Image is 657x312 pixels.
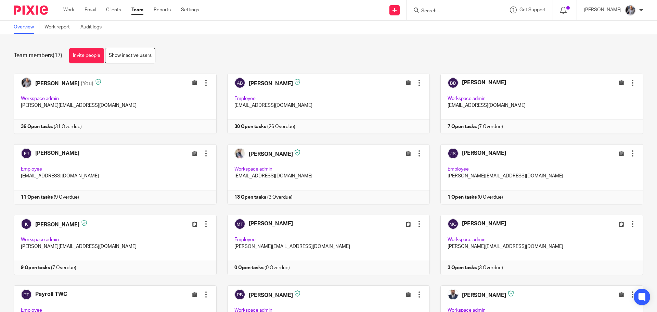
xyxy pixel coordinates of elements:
a: Show inactive users [105,48,155,63]
a: Work [63,7,74,13]
a: Settings [181,7,199,13]
a: Overview [14,21,39,34]
img: Pixie [14,5,48,15]
input: Search [421,8,482,14]
a: Work report [44,21,75,34]
a: Clients [106,7,121,13]
span: (17) [53,53,62,58]
span: Get Support [519,8,546,12]
img: -%20%20-%20studio@ingrained.co.uk%20for%20%20-20220223%20at%20101413%20-%201W1A2026.jpg [625,5,636,16]
h1: Team members [14,52,62,59]
a: Audit logs [80,21,107,34]
p: [PERSON_NAME] [584,7,621,13]
a: Reports [154,7,171,13]
a: Team [131,7,143,13]
a: Email [85,7,96,13]
a: Invite people [69,48,104,63]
